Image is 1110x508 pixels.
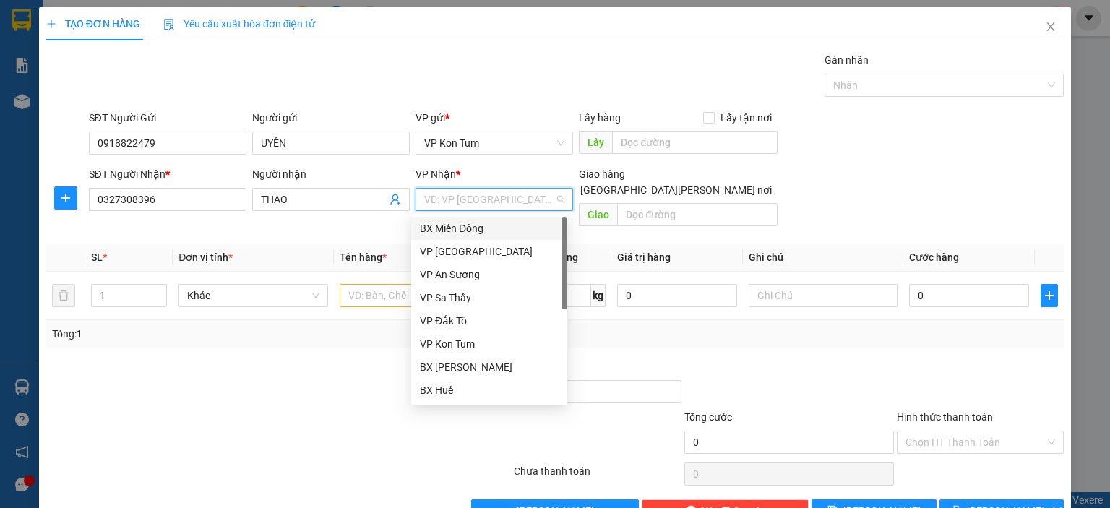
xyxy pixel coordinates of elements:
div: Người nhận [252,166,410,182]
span: Tên hàng [340,251,387,263]
span: SL [91,251,103,263]
div: VP An Sương [411,263,567,286]
div: Tổng: 1 [52,326,429,342]
div: VP [GEOGRAPHIC_DATA] [420,244,559,259]
span: Giá trị hàng [617,251,671,263]
button: plus [1041,284,1058,307]
div: VP Sa Thầy [420,290,559,306]
span: VP Kon Tum [424,132,564,154]
button: delete [52,284,75,307]
input: Dọc đường [612,131,778,154]
span: user-add [390,194,401,205]
th: Ghi chú [743,244,903,272]
div: VP Kon Tum [420,336,559,352]
span: Giao hàng [579,168,625,180]
div: BX Miền Đông [411,217,567,240]
button: plus [54,186,77,210]
input: Ghi Chú [749,284,898,307]
span: plus [1041,290,1057,301]
span: Giao [579,203,617,226]
span: Yêu cầu xuất hóa đơn điện tử [163,18,316,30]
div: VP Đắk Tô [411,309,567,332]
div: BX Miền Đông [420,220,559,236]
div: BX Phạm Văn Đồng [411,356,567,379]
input: 0 [617,284,737,307]
span: [GEOGRAPHIC_DATA][PERSON_NAME] nơi [575,182,778,198]
div: BX Huế [411,379,567,402]
input: VD: Bàn, Ghế [340,284,489,307]
div: VP gửi [416,110,573,126]
span: VP Nhận [416,168,456,180]
span: Tổng cước [684,411,732,423]
span: Lấy [579,131,612,154]
div: VP An Sương [420,267,559,283]
button: Close [1031,7,1071,48]
input: Dọc đường [617,203,778,226]
label: Hình thức thanh toán [897,411,993,423]
span: TẠO ĐƠN HÀNG [46,18,140,30]
div: Người gửi [252,110,410,126]
label: Gán nhãn [825,54,869,66]
div: VP Đắk Tô [420,313,559,329]
div: VP Đà Nẵng [411,240,567,263]
img: icon [163,19,175,30]
span: close [1045,21,1057,33]
div: VP Kon Tum [411,332,567,356]
span: Đơn vị tính [178,251,233,263]
div: SĐT Người Nhận [89,166,246,182]
span: Cước hàng [909,251,959,263]
div: SĐT Người Gửi [89,110,246,126]
div: VP Sa Thầy [411,286,567,309]
div: BX [PERSON_NAME] [420,359,559,375]
span: plus [55,192,77,204]
span: plus [46,19,56,29]
div: BX Huế [420,382,559,398]
span: Lấy hàng [579,112,621,124]
span: kg [591,284,606,307]
div: Chưa thanh toán [512,463,682,488]
span: Lấy tận nơi [715,110,778,126]
span: Khác [187,285,319,306]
